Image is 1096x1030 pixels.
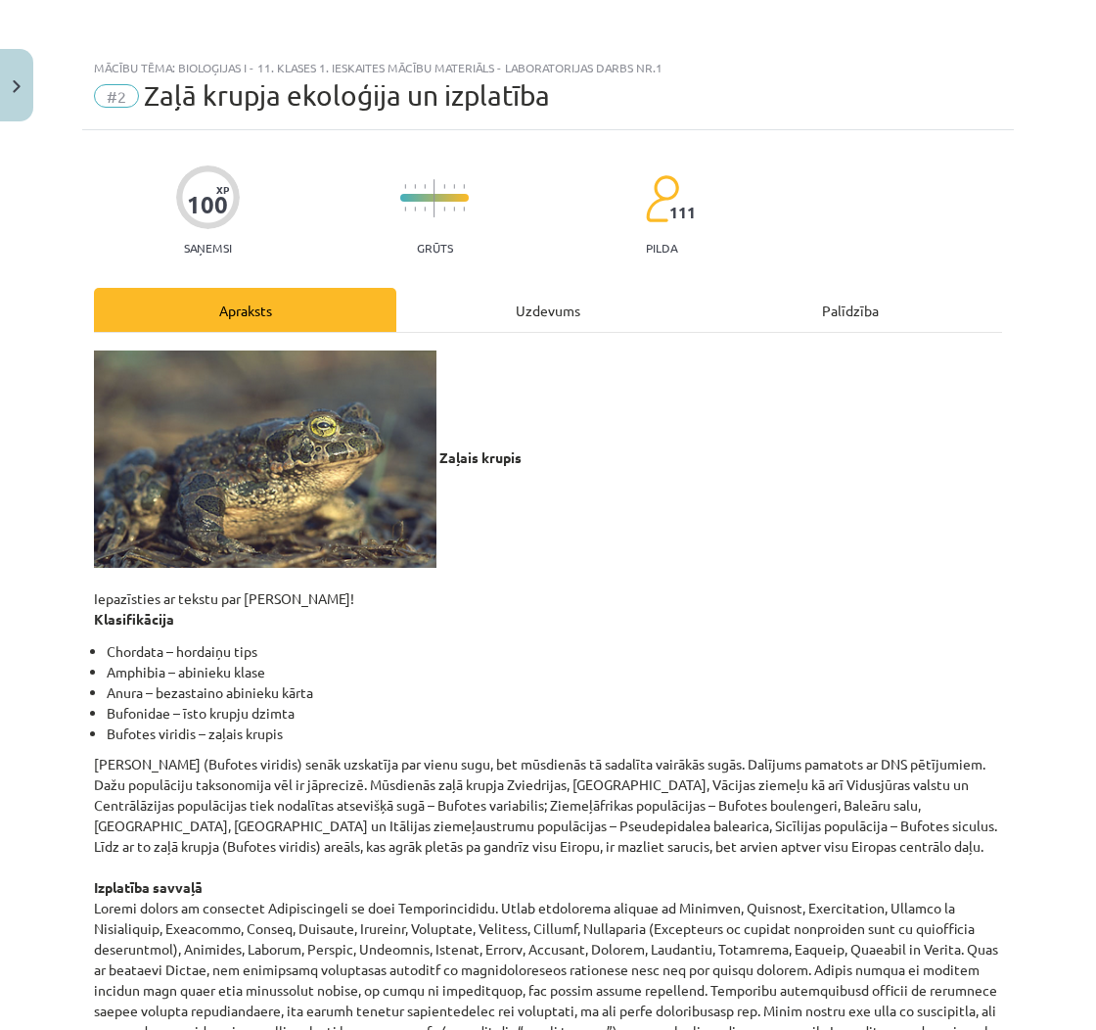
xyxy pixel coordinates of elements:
img: icon-short-line-57e1e144782c952c97e751825c79c345078a6d821885a25fce030b3d8c18986b.svg [443,207,445,211]
strong: Izplatība savvaļā [94,878,203,896]
span: XP [216,184,229,195]
img: icon-short-line-57e1e144782c952c97e751825c79c345078a6d821885a25fce030b3d8c18986b.svg [424,184,426,189]
li: Bufotes viridis – zaļais krupis [107,724,1002,744]
img: icon-short-line-57e1e144782c952c97e751825c79c345078a6d821885a25fce030b3d8c18986b.svg [463,184,465,189]
img: icon-close-lesson-0947bae3869378f0d4975bcd49f059093ad1ed9edebbc8119c70593378902aed.svg [13,80,21,93]
img: icon-short-line-57e1e144782c952c97e751825c79c345078a6d821885a25fce030b3d8c18986b.svg [424,207,426,211]
p: Grūts [417,241,453,255]
img: icon-short-line-57e1e144782c952c97e751825c79c345078a6d821885a25fce030b3d8c18986b.svg [414,184,416,189]
img: Attēls, kurā ir varde, abinieks, krupis, varžu dzimtaApraksts ģenerēts automātiski [94,351,436,568]
img: students-c634bb4e5e11cddfef0936a35e636f08e4e9abd3cc4e673bd6f9a4125e45ecb1.svg [645,174,679,223]
img: icon-short-line-57e1e144782c952c97e751825c79c345078a6d821885a25fce030b3d8c18986b.svg [453,184,455,189]
img: icon-short-line-57e1e144782c952c97e751825c79c345078a6d821885a25fce030b3d8c18986b.svg [463,207,465,211]
img: icon-short-line-57e1e144782c952c97e751825c79c345078a6d821885a25fce030b3d8c18986b.svg [414,207,416,211]
img: icon-short-line-57e1e144782c952c97e751825c79c345078a6d821885a25fce030b3d8c18986b.svg [453,207,455,211]
li: Bufonidae – īsto krupju dzimta [107,703,1002,724]
li: Anura – bezastaino abinieku kārta [107,682,1002,703]
img: icon-short-line-57e1e144782c952c97e751825c79c345078a6d821885a25fce030b3d8c18986b.svg [404,184,406,189]
span: 111 [669,204,696,221]
span: Zaļā krupja ekoloģija un izplatība [144,79,550,112]
p: Iepazīsties ar tekstu par [PERSON_NAME]! [94,351,1002,630]
div: Uzdevums [396,288,699,332]
img: icon-long-line-d9ea69661e0d244f92f715978eff75569469978d946b2353a9bb055b3ed8787d.svg [434,179,435,217]
div: Apraksts [94,288,396,332]
strong: Klasifikācija [94,610,174,628]
div: Mācību tēma: Bioloģijas i - 11. klases 1. ieskaites mācību materiāls - laboratorijas darbs nr.1 [94,61,1002,74]
div: Palīdzība [700,288,1002,332]
img: icon-short-line-57e1e144782c952c97e751825c79c345078a6d821885a25fce030b3d8c18986b.svg [404,207,406,211]
li: Chordata – hordaiņu tips [107,641,1002,662]
p: pilda [646,241,677,255]
p: Saņemsi [176,241,240,255]
b: Zaļais krupis [439,448,522,466]
div: 100 [187,191,228,218]
span: #2 [94,84,139,108]
li: Amphibia – abinieku klase [107,662,1002,682]
img: icon-short-line-57e1e144782c952c97e751825c79c345078a6d821885a25fce030b3d8c18986b.svg [443,184,445,189]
